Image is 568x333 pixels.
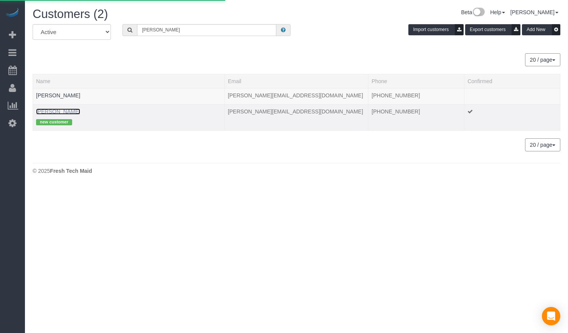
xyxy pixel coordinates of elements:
button: Export customers [465,24,520,35]
nav: Pagination navigation [525,138,560,151]
td: Name [33,88,225,104]
td: Email [225,88,368,104]
button: 20 / page [525,138,560,151]
a: Beta [461,9,485,15]
a: Help [490,9,505,15]
th: Confirmed [464,74,560,88]
div: Tags [36,99,221,101]
div: Open Intercom Messenger [542,307,560,325]
th: Email [225,74,368,88]
td: Confirmed [464,104,560,130]
td: Phone [368,104,464,130]
a: [PERSON_NAME] [510,9,558,15]
td: Confirmed [464,88,560,104]
div: Tags [36,115,221,127]
div: © 2025 [33,167,560,175]
th: Phone [368,74,464,88]
img: Automaid Logo [5,8,20,18]
td: Name [33,104,225,130]
img: New interface [472,8,485,18]
a: [PERSON_NAME] [36,92,80,98]
button: Add New [522,24,560,35]
button: Import customers [408,24,464,35]
a: [PERSON_NAME] [36,108,80,115]
input: Search customers ... [137,24,276,36]
button: 20 / page [525,53,560,66]
nav: Pagination navigation [525,53,560,66]
td: Phone [368,88,464,104]
td: Email [225,104,368,130]
span: Customers (2) [33,7,108,21]
th: Name [33,74,225,88]
span: new customer [36,119,72,125]
strong: Fresh Tech Maid [50,168,92,174]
